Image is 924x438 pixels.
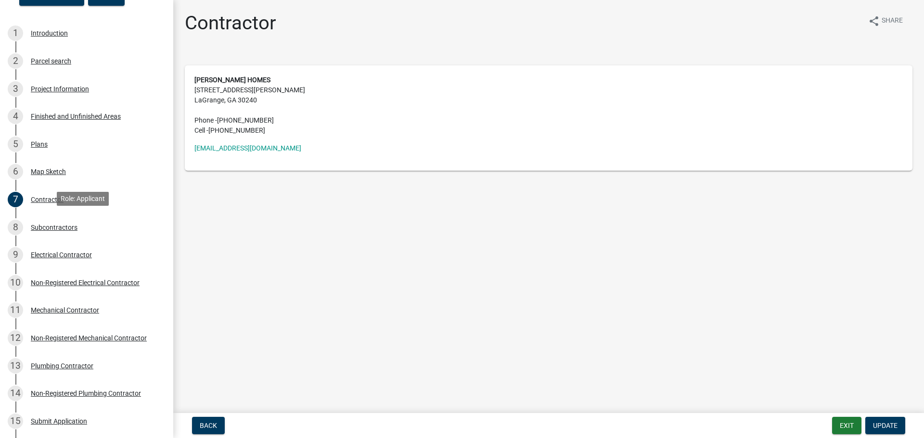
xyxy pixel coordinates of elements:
div: 1 [8,25,23,41]
span: Update [873,422,898,429]
div: Subcontractors [31,224,77,231]
div: Plans [31,141,48,148]
div: Contractor [31,196,64,203]
strong: [PERSON_NAME] HOMES [194,76,270,84]
div: 13 [8,358,23,374]
div: Introduction [31,30,68,37]
div: Non-Registered Plumbing Contractor [31,390,141,397]
i: share [868,15,880,27]
address: [STREET_ADDRESS][PERSON_NAME] LaGrange, GA 30240 [194,75,903,136]
div: Non-Registered Electrical Contractor [31,279,140,286]
span: Share [882,15,903,27]
div: Role: Applicant [57,192,109,206]
button: shareShare [860,12,911,30]
div: 14 [8,386,23,401]
div: Map Sketch [31,168,66,175]
div: 8 [8,220,23,235]
div: Finished and Unfinished Areas [31,113,121,120]
div: Project Information [31,86,89,92]
div: 11 [8,302,23,318]
div: 5 [8,137,23,152]
div: Submit Application [31,418,87,425]
div: Plumbing Contractor [31,363,93,369]
div: 6 [8,164,23,179]
span: Back [200,422,217,429]
span: [PHONE_NUMBER] [217,116,274,124]
button: Update [865,417,905,434]
div: 15 [8,413,23,429]
div: 12 [8,330,23,346]
button: Exit [832,417,861,434]
div: 10 [8,275,23,290]
h1: Contractor [185,12,276,35]
div: 9 [8,247,23,263]
a: [EMAIL_ADDRESS][DOMAIN_NAME] [194,144,301,152]
div: 4 [8,109,23,124]
div: Electrical Contractor [31,251,92,258]
div: 3 [8,81,23,97]
span: [PHONE_NUMBER] [208,126,265,134]
abbr: Phone - [194,116,217,124]
div: 7 [8,192,23,207]
button: Back [192,417,225,434]
div: Mechanical Contractor [31,307,99,313]
div: Non-Registered Mechanical Contractor [31,335,147,341]
div: 2 [8,53,23,69]
div: Parcel search [31,58,71,64]
abbr: Cell - [194,126,208,134]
